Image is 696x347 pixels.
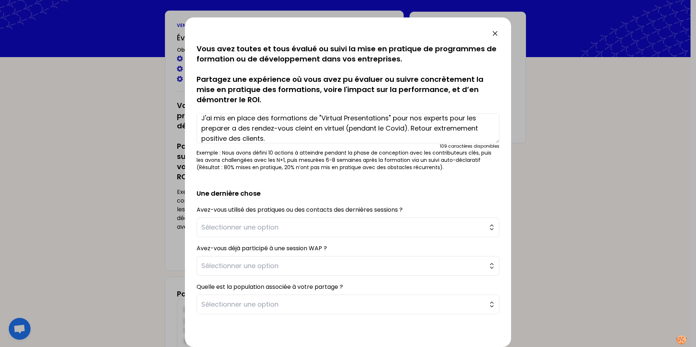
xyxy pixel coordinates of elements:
[197,44,499,105] p: Vous avez toutes et tous évalué ou suivi la mise en pratique de programmes de formation ou de dév...
[197,218,499,237] button: Sélectionner une option
[197,113,499,143] textarea: J'ai mis en place des formations de "Virtual Presentations" pour nos experts pour les preparer a ...
[201,222,485,232] span: Sélectionner une option
[197,256,499,276] button: Sélectionner une option
[197,295,499,314] button: Sélectionner une option
[197,244,327,252] label: Avez-vous déjà participé à une session WAP ?
[197,283,343,291] label: Quelle est la population associée à votre partage ?
[197,206,403,214] label: Avez-vous utilisé des pratiques ou des contacts des dernières sessions ?
[197,149,499,171] p: Exemple : Nous avons défini 10 actions à atteindre pendant la phase de conception avec les contri...
[440,143,499,149] div: 109 caractères disponibles
[197,177,499,199] h2: Une dernière chose
[201,299,485,310] span: Sélectionner une option
[201,261,485,271] span: Sélectionner une option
